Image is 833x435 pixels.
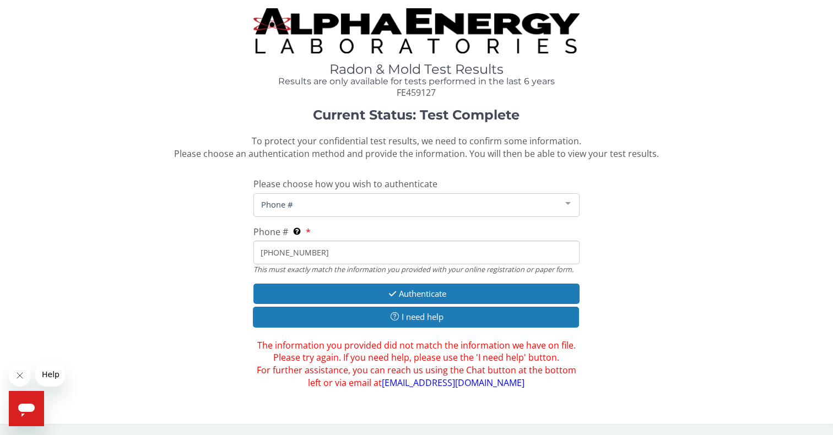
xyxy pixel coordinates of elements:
iframe: Close message [9,365,31,387]
span: To protect your confidential test results, we need to confirm some information. Please choose an ... [174,135,659,160]
span: Please choose how you wish to authenticate [253,178,437,190]
a: [EMAIL_ADDRESS][DOMAIN_NAME] [382,377,524,389]
iframe: Button to launch messaging window [9,391,44,426]
button: I need help [253,307,580,327]
img: TightCrop.jpg [253,8,580,53]
button: Authenticate [253,284,580,304]
span: Phone # [258,198,558,210]
span: Phone # [253,226,288,238]
h1: Radon & Mold Test Results [253,62,580,77]
h4: Results are only available for tests performed in the last 6 years [253,77,580,86]
strong: Current Status: Test Complete [313,107,520,123]
span: FE459127 [397,86,436,99]
span: The information you provided did not match the information we have on file. Please try again. If ... [253,339,580,389]
div: This must exactly match the information you provided with your online registration or paper form. [253,264,580,274]
iframe: Message from company [35,362,65,387]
